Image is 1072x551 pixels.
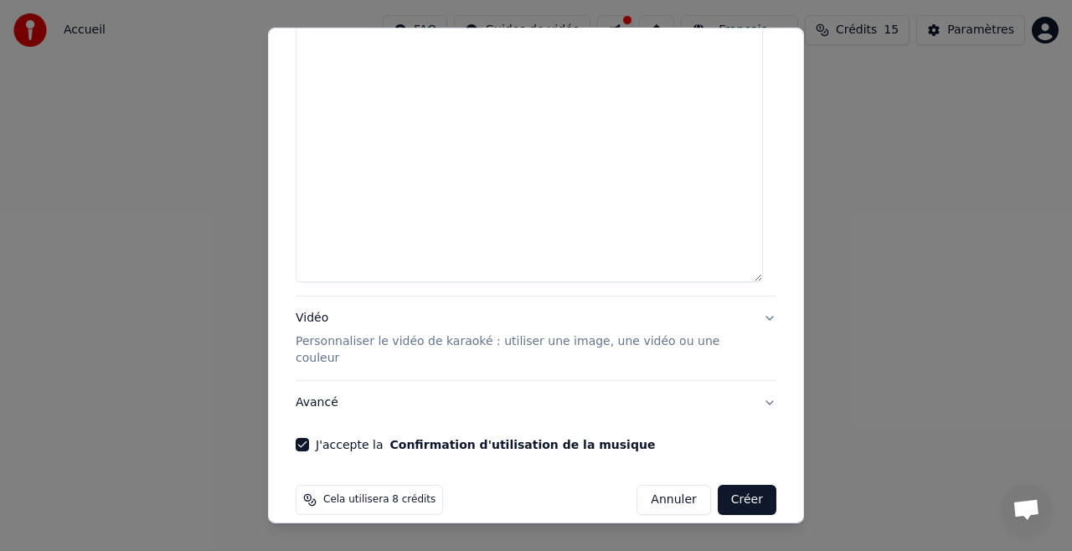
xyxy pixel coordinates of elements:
[316,439,655,451] label: J'accepte la
[718,485,776,515] button: Créer
[296,310,750,367] div: Vidéo
[296,381,776,425] button: Avancé
[323,493,435,507] span: Cela utilisera 8 crédits
[389,439,655,451] button: J'accepte la
[296,296,776,380] button: VidéoPersonnaliser le vidéo de karaoké : utiliser une image, une vidéo ou une couleur
[296,333,750,367] p: Personnaliser le vidéo de karaoké : utiliser une image, une vidéo ou une couleur
[636,485,710,515] button: Annuler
